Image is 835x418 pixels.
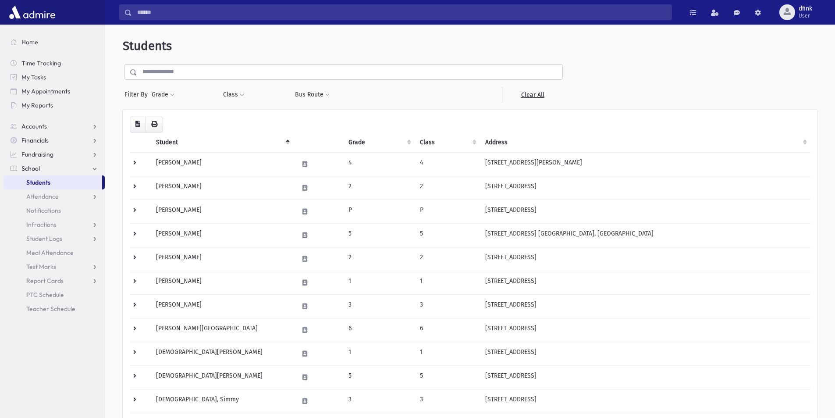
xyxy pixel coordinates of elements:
td: [PERSON_NAME] [151,152,293,176]
a: Meal Attendance [4,246,105,260]
td: 5 [343,223,415,247]
span: Notifications [26,207,61,214]
td: [STREET_ADDRESS] [480,200,810,223]
td: 2 [415,176,480,200]
span: Test Marks [26,263,56,271]
td: [STREET_ADDRESS] [480,176,810,200]
td: [PERSON_NAME] [151,176,293,200]
th: Grade: activate to sort column ascending [343,132,415,153]
a: My Tasks [4,70,105,84]
span: My Appointments [21,87,70,95]
th: Student: activate to sort column descending [151,132,293,153]
td: [PERSON_NAME] [151,223,293,247]
td: 2 [415,247,480,271]
span: PTC Schedule [26,291,64,299]
td: [STREET_ADDRESS] [480,318,810,342]
td: [PERSON_NAME] [151,294,293,318]
span: Teacher Schedule [26,305,75,313]
td: [PERSON_NAME] [151,200,293,223]
td: 2 [343,247,415,271]
span: Filter By [124,90,151,99]
td: [PERSON_NAME][GEOGRAPHIC_DATA] [151,318,293,342]
td: [DEMOGRAPHIC_DATA][PERSON_NAME] [151,342,293,365]
span: Infractions [26,221,57,229]
a: My Appointments [4,84,105,98]
a: Accounts [4,119,105,133]
span: Accounts [21,122,47,130]
td: 1 [343,342,415,365]
button: Grade [151,87,175,103]
td: [STREET_ADDRESS] [480,247,810,271]
span: Fundraising [21,150,53,158]
td: [STREET_ADDRESS] [480,389,810,413]
span: Attendance [26,193,59,200]
span: My Reports [21,101,53,109]
a: Attendance [4,189,105,204]
input: Search [132,4,672,20]
a: Student Logs [4,232,105,246]
span: Meal Attendance [26,249,74,257]
span: Financials [21,136,49,144]
td: [STREET_ADDRESS] [480,342,810,365]
td: P [415,200,480,223]
span: Students [123,39,172,53]
a: Teacher Schedule [4,302,105,316]
a: Test Marks [4,260,105,274]
button: Print [146,117,163,132]
th: Address: activate to sort column ascending [480,132,810,153]
td: [DEMOGRAPHIC_DATA][PERSON_NAME] [151,365,293,389]
button: Class [223,87,245,103]
td: 3 [415,294,480,318]
a: Time Tracking [4,56,105,70]
td: 5 [415,223,480,247]
button: Bus Route [295,87,330,103]
td: P [343,200,415,223]
span: dfink [799,5,812,12]
a: Students [4,175,102,189]
td: 6 [415,318,480,342]
td: 1 [415,342,480,365]
th: Class: activate to sort column ascending [415,132,480,153]
td: [STREET_ADDRESS] [480,294,810,318]
td: 4 [343,152,415,176]
a: Clear All [502,87,563,103]
a: PTC Schedule [4,288,105,302]
span: Time Tracking [21,59,61,67]
td: 3 [343,294,415,318]
img: AdmirePro [7,4,57,21]
td: 1 [415,271,480,294]
td: [STREET_ADDRESS] [480,365,810,389]
span: Students [26,179,50,186]
td: [PERSON_NAME] [151,271,293,294]
a: Financials [4,133,105,147]
td: 4 [415,152,480,176]
span: User [799,12,812,19]
td: [PERSON_NAME] [151,247,293,271]
span: School [21,164,40,172]
a: School [4,161,105,175]
span: My Tasks [21,73,46,81]
a: Infractions [4,218,105,232]
a: Fundraising [4,147,105,161]
td: 5 [343,365,415,389]
a: Notifications [4,204,105,218]
td: 5 [415,365,480,389]
a: Home [4,35,105,49]
span: Student Logs [26,235,62,243]
td: 3 [343,389,415,413]
td: 1 [343,271,415,294]
td: 6 [343,318,415,342]
td: [STREET_ADDRESS][PERSON_NAME] [480,152,810,176]
td: [STREET_ADDRESS] [GEOGRAPHIC_DATA], [GEOGRAPHIC_DATA] [480,223,810,247]
a: Report Cards [4,274,105,288]
a: My Reports [4,98,105,112]
td: [DEMOGRAPHIC_DATA], Simmy [151,389,293,413]
td: 3 [415,389,480,413]
span: Report Cards [26,277,64,285]
button: CSV [130,117,146,132]
td: 2 [343,176,415,200]
td: [STREET_ADDRESS] [480,271,810,294]
span: Home [21,38,38,46]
